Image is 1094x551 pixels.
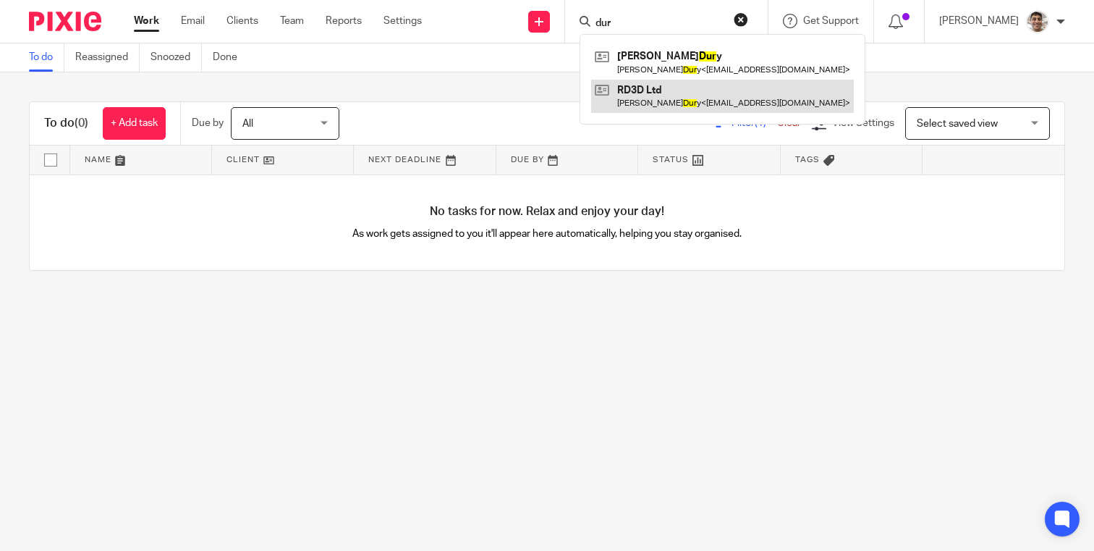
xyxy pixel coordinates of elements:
[795,156,820,164] span: Tags
[594,17,724,30] input: Search
[75,117,88,129] span: (0)
[29,12,101,31] img: Pixie
[150,43,202,72] a: Snoozed
[134,14,159,28] a: Work
[803,16,859,26] span: Get Support
[181,14,205,28] a: Email
[75,43,140,72] a: Reassigned
[226,14,258,28] a: Clients
[213,43,248,72] a: Done
[29,43,64,72] a: To do
[1026,10,1049,33] img: PXL_20240409_141816916.jpg
[734,12,748,27] button: Clear
[242,119,253,129] span: All
[917,119,998,129] span: Select saved view
[192,116,224,130] p: Due by
[326,14,362,28] a: Reports
[383,14,422,28] a: Settings
[939,14,1019,28] p: [PERSON_NAME]
[280,14,304,28] a: Team
[44,116,88,131] h1: To do
[30,204,1064,219] h4: No tasks for now. Relax and enjoy your day!
[289,227,806,241] p: As work gets assigned to you it'll appear here automatically, helping you stay organised.
[103,107,166,140] a: + Add task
